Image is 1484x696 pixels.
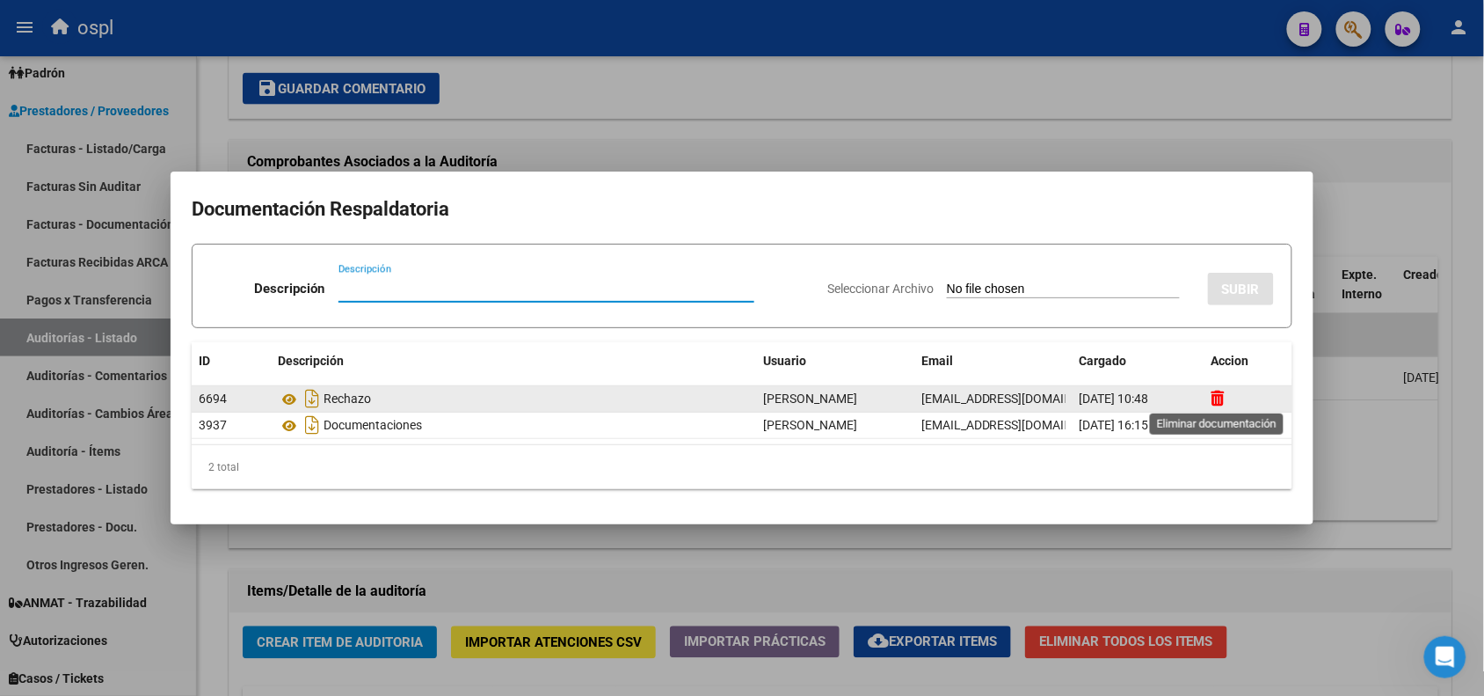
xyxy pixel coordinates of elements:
datatable-header-cell: Accion [1204,342,1292,380]
span: Seleccionar Archivo [827,282,934,296]
div: Rechazo [278,385,749,413]
div: 2 total [192,445,1292,489]
h2: Documentación Respaldatoria [192,193,1292,226]
span: Accion [1211,354,1249,368]
datatable-header-cell: Cargado [1073,342,1204,380]
span: [DATE] 16:15 [1080,418,1149,432]
i: Descargar documento [301,411,324,439]
span: [EMAIL_ADDRESS][DOMAIN_NAME] [921,392,1117,406]
datatable-header-cell: Descripción [271,342,756,380]
span: SUBIR [1222,282,1260,297]
span: [DATE] 10:48 [1080,392,1149,406]
span: Email [921,354,953,368]
span: ID [199,354,210,368]
span: 3937 [199,418,227,432]
span: 6694 [199,392,227,406]
datatable-header-cell: Email [914,342,1073,380]
button: SUBIR [1208,273,1274,305]
span: [EMAIL_ADDRESS][DOMAIN_NAME] [921,418,1117,432]
datatable-header-cell: ID [192,342,271,380]
p: Descripción [254,279,324,299]
span: Cargado [1080,354,1127,368]
div: Documentaciones [278,411,749,439]
iframe: Intercom live chat [1424,636,1466,678]
span: Descripción [278,354,344,368]
span: [PERSON_NAME] [763,418,857,432]
span: [PERSON_NAME] [763,392,857,406]
datatable-header-cell: Usuario [756,342,914,380]
i: Descargar documento [301,385,324,413]
span: Usuario [763,354,806,368]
